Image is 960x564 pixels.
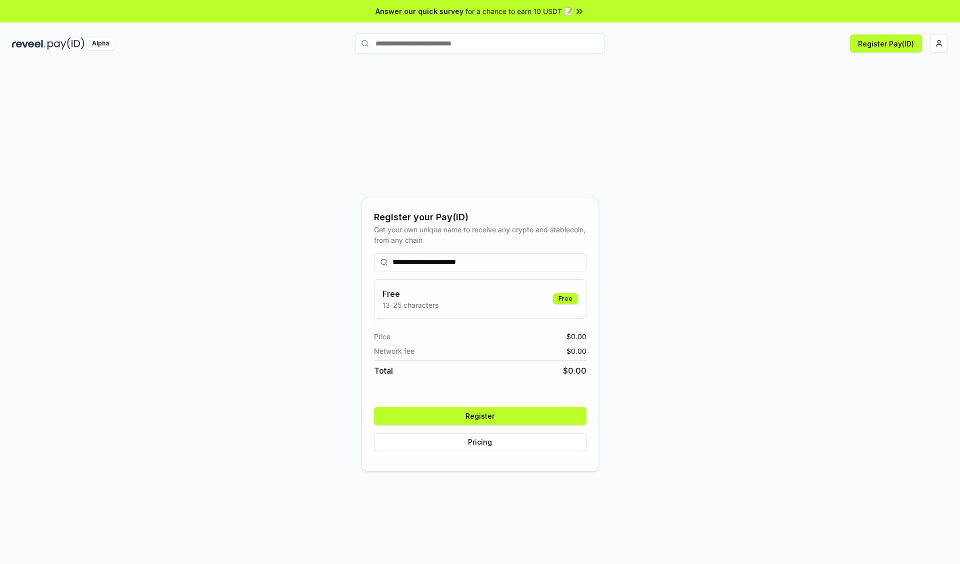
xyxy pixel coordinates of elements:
[47,37,84,50] img: pay_id
[382,300,438,310] p: 13-25 characters
[563,365,586,377] span: $ 0.00
[374,331,390,342] span: Price
[374,346,414,356] span: Network fee
[374,433,586,451] button: Pricing
[374,407,586,425] button: Register
[375,6,463,16] span: Answer our quick survey
[86,37,114,50] div: Alpha
[553,293,578,304] div: Free
[374,224,586,245] div: Get your own unique name to receive any crypto and stablecoin, from any chain
[465,6,572,16] span: for a chance to earn 10 USDT 📝
[566,346,586,356] span: $ 0.00
[850,34,922,52] button: Register Pay(ID)
[374,365,393,377] span: Total
[374,210,586,224] div: Register your Pay(ID)
[12,37,45,50] img: reveel_dark
[566,331,586,342] span: $ 0.00
[382,288,438,300] h3: Free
